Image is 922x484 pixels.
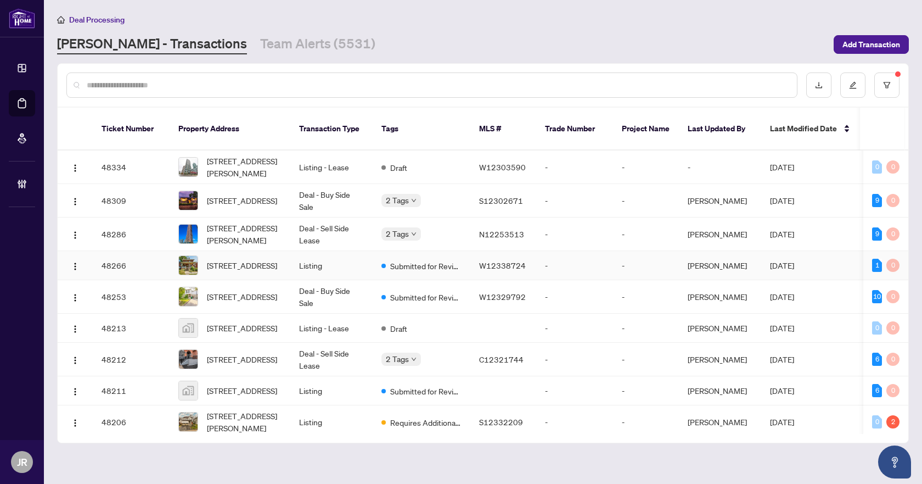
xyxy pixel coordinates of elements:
[613,108,679,151] th: Project Name
[479,162,526,172] span: W12303590
[770,354,794,364] span: [DATE]
[386,353,409,365] span: 2 Tags
[71,262,80,271] img: Logo
[179,287,198,306] img: thumbnail-img
[66,382,84,399] button: Logo
[57,35,247,54] a: [PERSON_NAME] - Transactions
[479,196,523,205] span: S12302671
[872,160,882,174] div: 0
[93,151,170,184] td: 48334
[770,323,794,333] span: [DATE]
[390,416,462,429] span: Requires Additional Docs
[66,288,84,305] button: Logo
[886,290,899,303] div: 0
[613,376,679,405] td: -
[290,108,373,151] th: Transaction Type
[93,251,170,280] td: 48266
[536,184,613,218] td: -
[71,164,80,173] img: Logo
[290,405,373,439] td: Listing
[886,194,899,207] div: 0
[872,353,882,366] div: 6
[66,351,84,368] button: Logo
[613,343,679,376] td: -
[179,413,198,431] img: thumbnail-img
[770,417,794,427] span: [DATE]
[872,259,882,272] div: 1
[840,73,865,98] button: edit
[536,251,613,280] td: -
[207,155,282,179] span: [STREET_ADDRESS][PERSON_NAME]
[834,35,909,54] button: Add Transaction
[536,314,613,343] td: -
[411,357,417,362] span: down
[770,162,794,172] span: [DATE]
[290,184,373,218] td: Deal - Buy Side Sale
[536,108,613,151] th: Trade Number
[93,218,170,251] td: 48286
[390,260,462,272] span: Submitted for Review
[679,405,761,439] td: [PERSON_NAME]
[613,218,679,251] td: -
[883,81,891,89] span: filter
[390,385,462,397] span: Submitted for Review
[93,184,170,218] td: 48309
[17,454,27,470] span: JR
[479,260,526,270] span: W12338724
[613,151,679,184] td: -
[179,158,198,176] img: thumbnail-img
[761,108,860,151] th: Last Modified Date
[842,36,900,53] span: Add Transaction
[770,386,794,396] span: [DATE]
[679,184,761,218] td: [PERSON_NAME]
[207,194,277,207] span: [STREET_ADDRESS]
[479,354,524,364] span: C12321744
[479,292,526,302] span: W12329792
[9,8,35,29] img: logo
[872,321,882,335] div: 0
[886,259,899,272] div: 0
[179,319,198,337] img: thumbnail-img
[886,321,899,335] div: 0
[290,376,373,405] td: Listing
[290,314,373,343] td: Listing - Lease
[874,73,899,98] button: filter
[71,325,80,333] img: Logo
[290,280,373,314] td: Deal - Buy Side Sale
[872,384,882,397] div: 6
[679,280,761,314] td: [PERSON_NAME]
[536,405,613,439] td: -
[411,231,417,237] span: down
[479,417,523,427] span: S12332209
[93,280,170,314] td: 48253
[390,291,462,303] span: Submitted for Review
[872,415,882,429] div: 0
[260,35,375,54] a: Team Alerts (5531)
[878,446,911,479] button: Open asap
[170,108,290,151] th: Property Address
[770,123,837,135] span: Last Modified Date
[886,384,899,397] div: 0
[207,222,282,246] span: [STREET_ADDRESS][PERSON_NAME]
[613,280,679,314] td: -
[93,343,170,376] td: 48212
[849,81,857,89] span: edit
[71,356,80,365] img: Logo
[179,225,198,243] img: thumbnail-img
[93,376,170,405] td: 48211
[470,108,536,151] th: MLS #
[290,218,373,251] td: Deal - Sell Side Lease
[411,198,417,203] span: down
[390,322,407,335] span: Draft
[536,376,613,405] td: -
[66,413,84,431] button: Logo
[69,15,125,25] span: Deal Processing
[770,260,794,270] span: [DATE]
[613,184,679,218] td: -
[679,251,761,280] td: [PERSON_NAME]
[679,343,761,376] td: [PERSON_NAME]
[373,108,470,151] th: Tags
[613,314,679,343] td: -
[679,151,761,184] td: -
[179,350,198,369] img: thumbnail-img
